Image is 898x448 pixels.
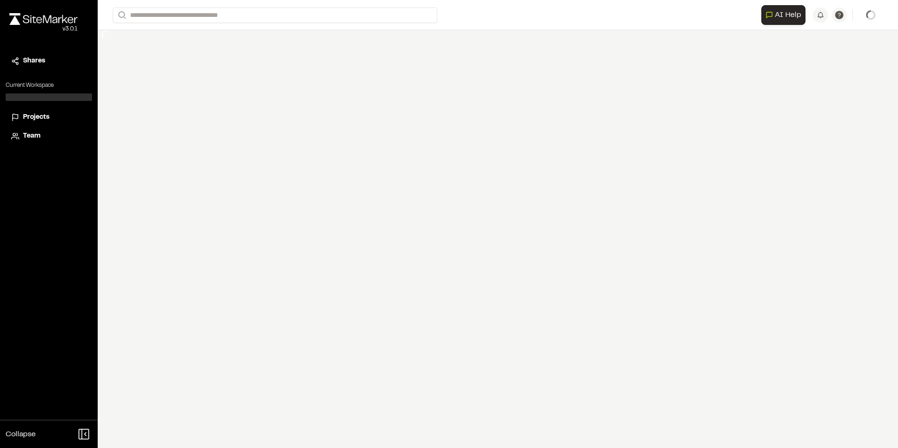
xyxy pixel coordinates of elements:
[11,56,86,66] a: Shares
[23,56,45,66] span: Shares
[23,112,49,123] span: Projects
[11,112,86,123] a: Projects
[9,13,77,25] img: rebrand.png
[775,9,801,21] span: AI Help
[761,5,805,25] button: Open AI Assistant
[11,131,86,141] a: Team
[113,8,130,23] button: Search
[761,5,809,25] div: Open AI Assistant
[6,429,36,440] span: Collapse
[6,81,92,90] p: Current Workspace
[9,25,77,33] div: Oh geez...please don't...
[23,131,40,141] span: Team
